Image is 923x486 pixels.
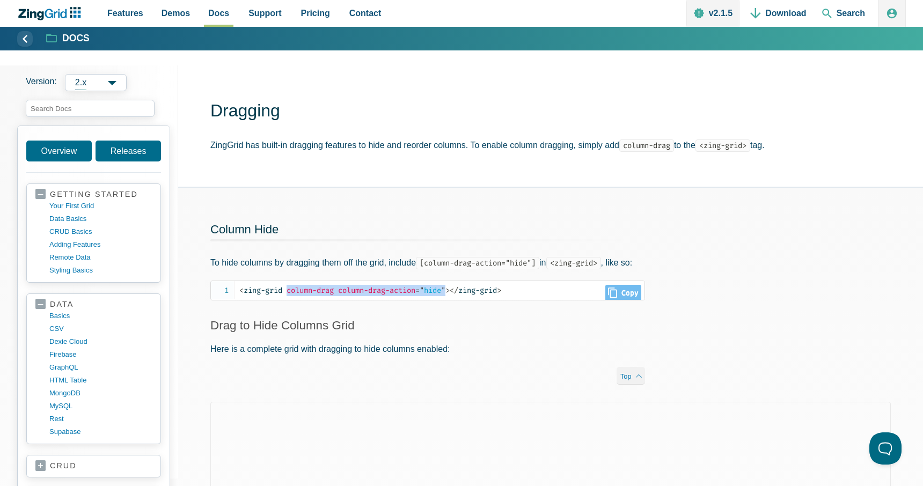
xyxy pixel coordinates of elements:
span: Contact [349,6,382,20]
a: Drag to Hide Columns Grid [210,319,355,332]
a: supabase [49,425,152,438]
span: > [445,286,450,295]
a: rest [49,413,152,425]
span: zing-grid [239,286,282,295]
a: CRUD basics [49,225,152,238]
span: > [497,286,501,295]
a: Releases [96,141,161,161]
code: column-drag [619,139,674,152]
a: firebase [49,348,152,361]
a: remote data [49,251,152,264]
code: <zing-grid> [546,257,601,269]
a: HTML table [49,374,152,387]
a: GraphQL [49,361,152,374]
code: <zing-grid> [695,139,750,152]
span: Features [107,6,143,20]
p: ZingGrid has built-in dragging features to hide and reorder columns. To enable column dragging, s... [210,138,906,152]
span: zing-grid [450,286,497,295]
a: Docs [47,32,90,45]
span: </ [450,286,458,295]
a: Column Hide [210,223,279,236]
a: CSV [49,322,152,335]
a: dexie cloud [49,335,152,348]
strong: Docs [62,34,90,43]
span: Docs [208,6,229,20]
span: column-drag-action [338,286,415,295]
a: styling basics [49,264,152,277]
span: Demos [162,6,190,20]
span: " [441,286,445,295]
span: = [415,286,420,295]
a: ZingChart Logo. Click to return to the homepage [17,7,86,20]
p: To hide columns by dragging them off the grid, include in , like so: [210,255,645,270]
a: data basics [49,212,152,225]
label: Versions [26,74,170,91]
h1: Dragging [210,100,906,124]
a: your first grid [49,200,152,212]
a: MySQL [49,400,152,413]
a: crud [35,461,152,472]
p: Here is a complete grid with dragging to hide columns enabled: [210,342,645,356]
span: column-drag [287,286,334,295]
span: Support [248,6,281,20]
span: Version: [26,74,57,91]
a: basics [49,310,152,322]
span: " [420,286,424,295]
input: search input [26,100,155,117]
a: Overview [26,141,92,161]
span: hide [415,286,445,295]
span: < [239,286,244,295]
span: Pricing [301,6,330,20]
a: getting started [35,189,152,200]
code: [column-drag-action="hide"] [416,257,539,269]
iframe: Help Scout Beacon - Open [869,432,902,465]
a: adding features [49,238,152,251]
a: data [35,299,152,310]
a: MongoDB [49,387,152,400]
